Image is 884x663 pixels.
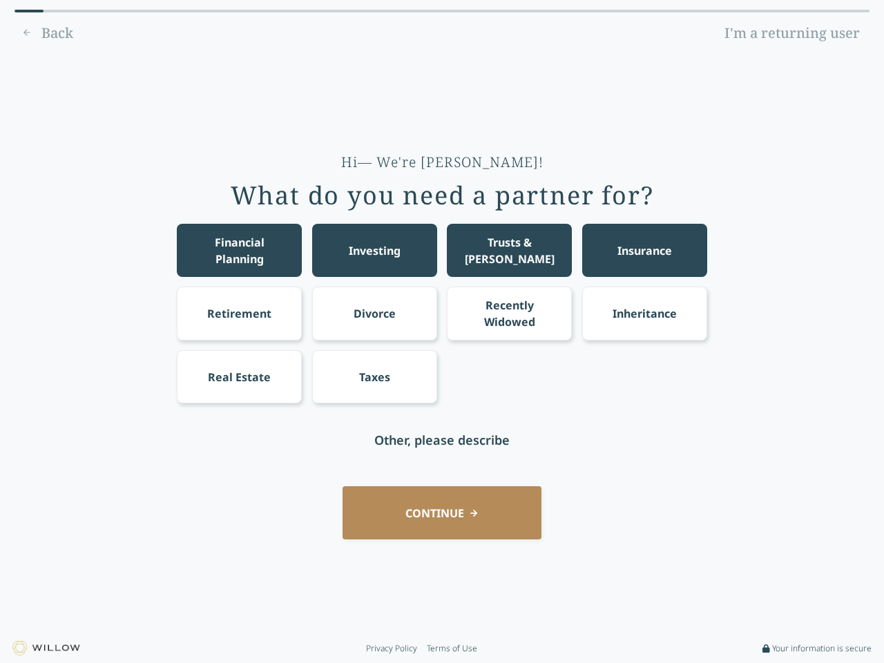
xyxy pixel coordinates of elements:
[343,486,541,539] button: CONTINUE
[772,643,872,654] span: Your information is secure
[460,234,559,267] div: Trusts & [PERSON_NAME]
[15,10,44,12] div: 0% complete
[427,643,477,654] a: Terms of Use
[190,234,289,267] div: Financial Planning
[613,305,677,322] div: Inheritance
[460,297,559,330] div: Recently Widowed
[12,641,80,655] img: Willow logo
[349,242,401,259] div: Investing
[207,305,271,322] div: Retirement
[231,182,654,209] div: What do you need a partner for?
[617,242,672,259] div: Insurance
[374,430,510,450] div: Other, please describe
[366,643,417,654] a: Privacy Policy
[354,305,396,322] div: Divorce
[341,153,544,172] div: Hi— We're [PERSON_NAME]!
[208,369,271,385] div: Real Estate
[715,22,869,44] a: I'm a returning user
[359,369,390,385] div: Taxes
